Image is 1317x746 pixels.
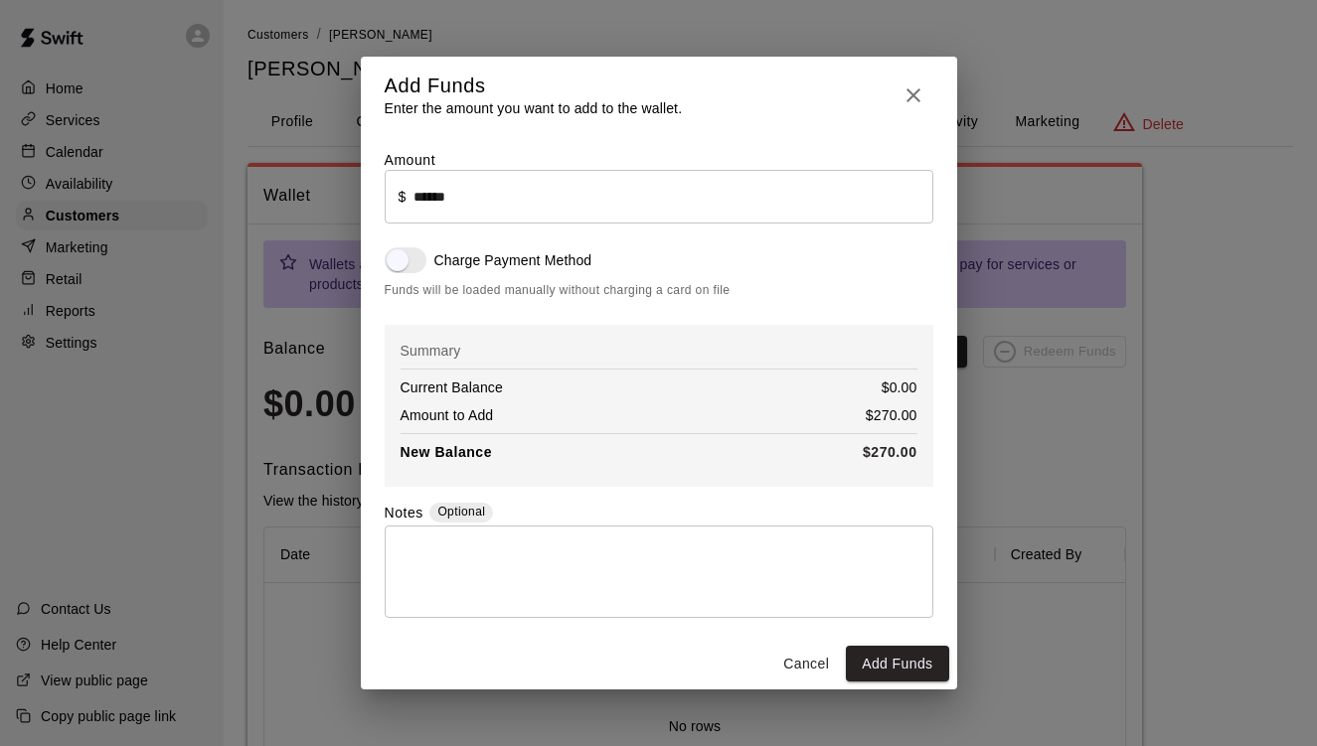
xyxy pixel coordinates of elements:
h5: Add Funds [385,73,683,99]
span: Optional [437,505,485,519]
p: Summary [401,341,917,361]
p: $270.00 [866,405,917,425]
label: Notes [385,503,423,525]
button: Add Funds [846,646,948,682]
p: Charge Payment Method [434,250,592,270]
p: $270.00 [863,442,917,463]
p: $0.00 [882,377,917,397]
p: Current Balance [401,377,503,397]
span: Funds will be loaded manually without charging a card on file [385,281,933,301]
label: Amount [385,152,436,168]
p: New Balance [401,442,493,463]
p: Amount to Add [401,405,494,425]
button: Cancel [774,646,838,682]
p: Enter the amount you want to add to the wallet. [385,98,683,118]
p: $ [399,187,407,207]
